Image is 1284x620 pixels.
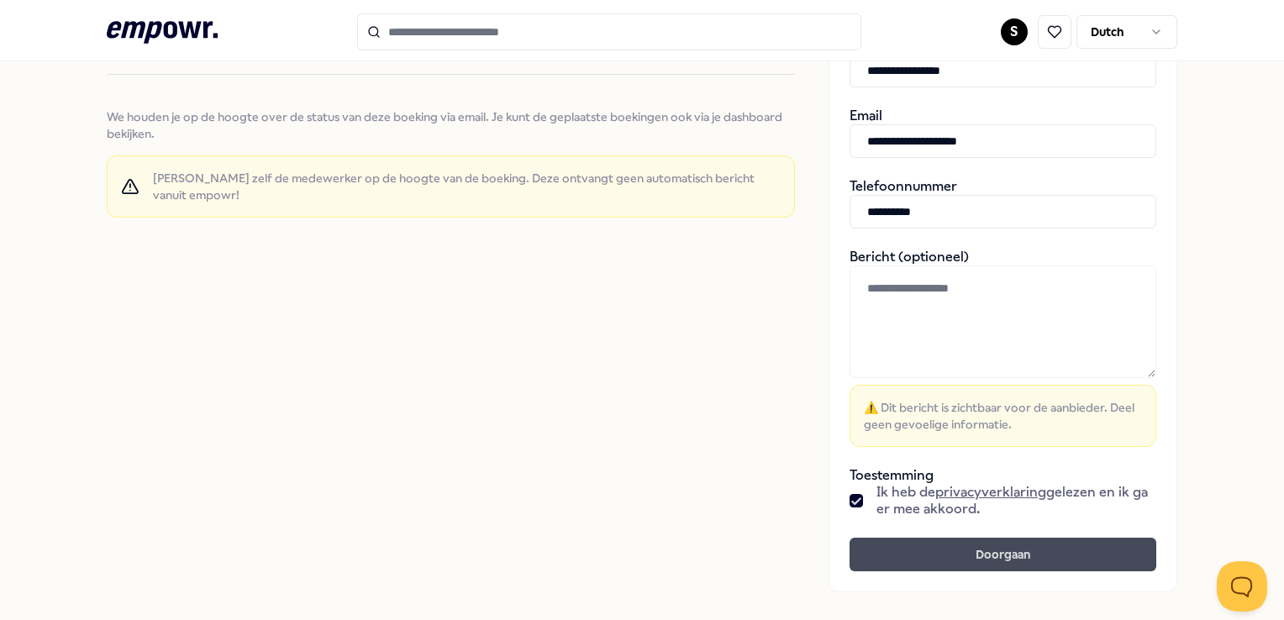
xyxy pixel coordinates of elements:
[850,37,1156,87] div: Achternaam
[850,467,1156,518] div: Toestemming
[850,108,1156,158] div: Email
[357,13,861,50] input: Search for products, categories or subcategories
[1217,561,1267,612] iframe: Help Scout Beacon - Open
[864,399,1142,433] span: ⚠️ Dit bericht is zichtbaar voor de aanbieder. Deel geen gevoelige informatie.
[153,170,781,203] span: [PERSON_NAME] zelf de medewerker op de hoogte van de boeking. Deze ontvangt geen automatisch beri...
[876,484,1156,518] span: Ik heb de gelezen en ik ga er mee akkoord.
[935,484,1046,500] a: privacyverklaring
[107,108,794,142] span: We houden je op de hoogte over de status van deze boeking via email. Je kunt de geplaatste boekin...
[850,249,1156,447] div: Bericht (optioneel)
[850,538,1156,571] button: Doorgaan
[850,178,1156,229] div: Telefoonnummer
[1001,18,1028,45] button: S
